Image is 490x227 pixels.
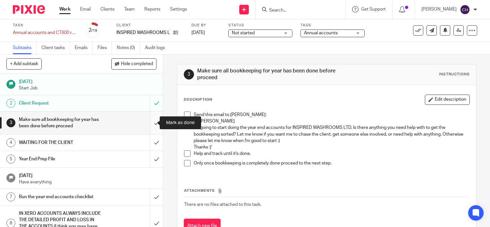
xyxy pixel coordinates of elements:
h1: Make sure all bookkeeping for year has been done before proceed [19,115,102,131]
div: 2 [89,27,97,34]
p: Start Job [19,85,157,91]
a: Email [80,6,91,13]
input: Search [268,8,326,13]
a: Emails [75,42,93,54]
p: Description [184,97,212,102]
span: Hide completed [121,62,153,67]
label: Status [228,23,292,28]
a: Audit logs [145,42,170,54]
label: Due by [191,23,220,28]
label: Task [13,23,77,28]
p: Send this email to [PERSON_NAME]: [194,112,469,118]
div: 2 [6,99,15,108]
p: 'Hi [PERSON_NAME] [194,118,469,124]
span: Get Support [361,7,386,12]
button: + Add subtask [6,58,42,69]
span: Annual accounts [304,31,338,35]
p: [PERSON_NAME] [421,6,457,13]
a: Notes (0) [117,42,140,54]
p: INSPIRED WASHROOMS LTD [116,29,170,36]
div: 5 [6,155,15,164]
span: Not started [232,31,255,35]
div: 7 [6,192,15,201]
img: Pixie [13,5,45,14]
h1: [DATE] [19,77,157,85]
img: svg%3E [460,4,470,15]
div: Instructions [439,72,470,77]
p: Have everything [19,179,157,185]
span: There are no files attached to this task. [184,202,261,207]
h1: [DATE] [19,171,157,179]
a: Files [97,42,112,54]
div: 4 [6,138,15,147]
label: Client [116,23,183,28]
p: Help and track until it's done. [194,150,469,157]
small: /19 [91,29,97,32]
span: Attachments [184,189,215,192]
a: Team [124,6,135,13]
a: Reports [144,6,160,13]
div: 3 [184,69,194,80]
p: Only once bookkeeping is completely done proceed to the next step. [194,160,469,166]
a: Settings [170,6,187,13]
h1: Year End Prep File [19,154,102,164]
button: Hide completed [111,58,156,69]
h1: WAITING FOR THE CLIENT [19,138,102,147]
div: 3 [6,118,15,127]
a: Subtasks [13,42,37,54]
a: Work [59,6,71,13]
a: Clients [100,6,114,13]
button: Edit description [425,95,470,105]
span: [DATE] [191,30,205,35]
a: Client tasks [41,42,70,54]
h1: Client Request [19,98,102,108]
div: Annual accounts and CT600 return [13,29,77,36]
h1: Run the year end accounts checklist [19,192,102,202]
p: Thanks :)' [194,144,469,150]
h1: Make sure all bookkeeping for year has been done before proceed [197,68,340,81]
label: Tags [300,23,365,28]
p: I'm going to start doing the year end accounts for INSPIRED WASHROOMS LTD. Is there anything you ... [194,124,469,144]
